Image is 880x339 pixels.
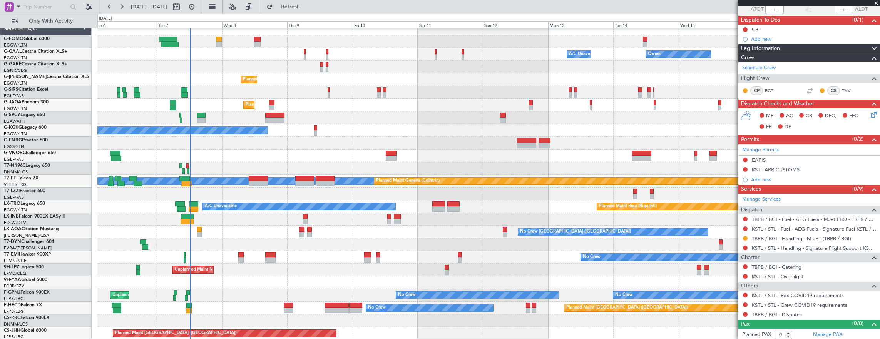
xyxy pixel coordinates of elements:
[157,21,222,28] div: Tue 7
[4,163,50,168] a: T7-N1960Legacy 650
[4,131,27,137] a: EGGW/LTN
[4,194,24,200] a: EGLF/FAB
[4,207,27,213] a: EGGW/LTN
[4,290,20,295] span: F-GPNJ
[4,138,48,143] a: G-ENRGPraetor 600
[741,100,814,108] span: Dispatch Checks and Weather
[4,37,50,41] a: G-FOMOGlobal 6000
[4,227,59,231] a: LX-AOACitation Mustang
[751,176,876,183] div: Add new
[4,271,26,276] a: LFMD/CEQ
[4,328,47,333] a: CS-JHHGlobal 6000
[4,125,22,130] span: G-KGKG
[750,86,763,95] div: CP
[4,113,45,117] a: G-SPCYLegacy 650
[4,303,42,307] a: F-HECDFalcon 7X
[287,21,352,28] div: Thu 9
[520,226,631,238] div: No Crew [GEOGRAPHIC_DATA] ([GEOGRAPHIC_DATA])
[4,201,20,206] span: LX-TRO
[4,144,24,150] a: EGSS/STN
[852,319,863,327] span: (0/0)
[825,112,837,120] span: DFC,
[4,87,18,92] span: G-SIRS
[813,331,842,339] a: Manage PAX
[4,233,49,238] a: [PERSON_NAME]/QSA
[806,112,812,120] span: CR
[20,18,81,24] span: Only With Activity
[115,327,236,339] div: Planned Maint [GEOGRAPHIC_DATA] ([GEOGRAPHIC_DATA])
[4,100,22,105] span: G-JAGA
[599,201,657,212] div: Planned Maint Riga (Riga Intl)
[4,106,27,111] a: EGGW/LTN
[751,36,876,42] div: Add new
[246,99,367,111] div: Planned Maint [GEOGRAPHIC_DATA] ([GEOGRAPHIC_DATA])
[741,185,761,194] span: Services
[4,245,52,251] a: EVRA/[PERSON_NAME]
[741,206,762,214] span: Dispatch
[752,273,804,280] a: KSTL / STL - Overnight
[4,100,49,105] a: G-JAGAPhenom 300
[752,226,876,232] a: KSTL / STL - Fuel - AEG Fuels - Signature Fuel KSTL / STL
[583,251,601,263] div: No Crew
[4,303,21,307] span: F-HECD
[566,302,688,314] div: Planned Maint [GEOGRAPHIC_DATA] ([GEOGRAPHIC_DATA])
[4,182,27,188] a: VHHH/HKG
[4,278,21,282] span: 9H-YAA
[4,87,48,92] a: G-SIRSCitation Excel
[92,21,157,28] div: Mon 6
[4,252,19,257] span: T7-EMI
[741,282,758,291] span: Others
[615,289,633,301] div: No Crew
[4,214,65,219] a: LX-INBFalcon 900EX EASy II
[741,16,780,25] span: Dispatch To-Dos
[742,196,781,203] a: Manage Services
[4,278,47,282] a: 9H-YAAGlobal 5000
[852,185,863,193] span: (0/9)
[4,214,19,219] span: LX-INB
[4,68,27,73] a: EGNR/CEG
[4,227,22,231] span: LX-AOA
[742,146,780,154] a: Manage Permits
[4,151,23,155] span: G-VNOR
[752,26,758,33] div: CB
[131,3,167,10] span: [DATE] - [DATE]
[4,118,25,124] a: LGAV/ATH
[852,16,863,24] span: (0/1)
[786,112,793,120] span: AC
[8,15,84,27] button: Only With Activity
[4,201,45,206] a: LX-TROLegacy 650
[4,62,67,66] a: G-GARECessna Citation XLS+
[4,151,56,155] a: G-VNORChallenger 650
[4,113,20,117] span: G-SPCY
[99,15,112,22] div: [DATE]
[4,163,25,168] span: T7-N1960
[4,258,27,264] a: LFMN/NCE
[483,21,548,28] div: Sun 12
[827,86,840,95] div: CS
[4,49,67,54] a: G-GAALCessna Citation XLS+
[752,157,766,163] div: EAPIS
[4,189,45,193] a: T7-LZZIPraetor 600
[4,316,20,320] span: CS-RRC
[765,87,782,94] a: RCT
[648,48,661,60] div: Owner
[4,37,23,41] span: G-FOMO
[751,6,763,13] span: ATOT
[741,135,759,144] span: Permits
[752,264,801,270] a: TBPB / BGI - Catering
[766,123,772,131] span: FP
[4,75,47,79] span: G-[PERSON_NAME]
[766,112,773,120] span: MF
[4,328,20,333] span: CS-JHH
[4,321,28,327] a: DNMM/LOS
[752,302,847,308] a: KSTL / STL - Crew COVID19 requirements
[4,290,50,295] a: F-GPNJFalcon 900EX
[4,176,38,181] a: T7-FFIFalcon 7X
[4,283,24,289] a: FCBB/BZV
[741,320,750,329] span: Pax
[4,80,27,86] a: EGGW/LTN
[752,311,802,318] a: TBPB / BGI - Dispatch
[548,21,613,28] div: Mon 13
[4,176,17,181] span: T7-FFI
[4,138,22,143] span: G-ENRG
